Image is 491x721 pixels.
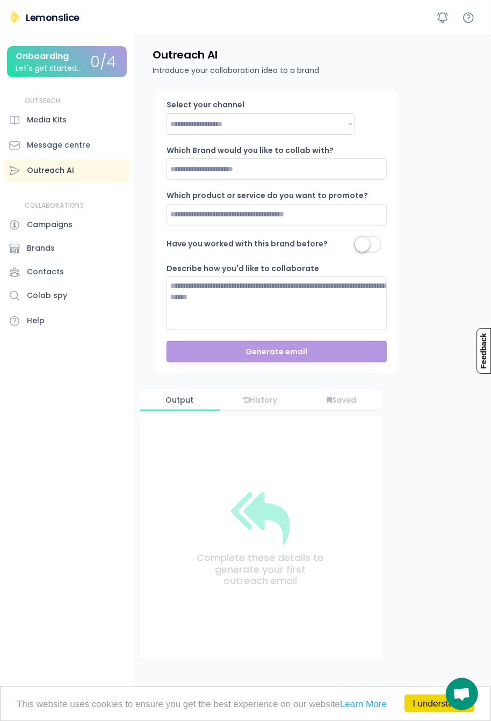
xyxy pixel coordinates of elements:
[27,114,67,126] div: Media Kits
[167,264,319,274] div: Describe how you'd like to collaborate
[27,140,90,151] div: Message centre
[27,266,64,278] div: Contacts
[167,239,328,250] div: Have you worked with this brand before?
[140,396,220,405] div: Output
[221,396,301,405] div: History
[25,97,61,106] div: OUTREACH
[26,11,80,24] div: Lemonslice
[167,100,274,111] div: Select your channel
[16,64,82,72] div: Let's get started...
[167,191,368,201] div: Which product or service do you want to promote?
[27,219,73,230] div: Campaigns
[17,700,474,709] p: This website uses cookies to ensure you get the best experience on our website
[167,145,334,156] div: Which Brand would you like to collab with?
[27,165,74,176] div: Outreach AI
[16,52,69,61] div: Onboarding
[27,315,45,326] div: Help
[167,341,387,362] button: Generate email
[405,695,474,712] a: I understand!
[25,201,84,210] div: COLLABORATIONS
[193,552,328,587] div: Complete these details to generate your first outreach email
[153,65,319,76] div: Introduce your collaboration idea to a brand
[340,699,387,709] a: Learn More
[153,48,218,62] h4: Outreach AI
[27,243,55,254] div: Brands
[9,11,21,24] img: Lemonslice
[90,54,116,71] div: 0/4
[27,290,67,301] div: Colab spy
[302,396,382,405] div: Saved
[446,678,478,710] div: Open chat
